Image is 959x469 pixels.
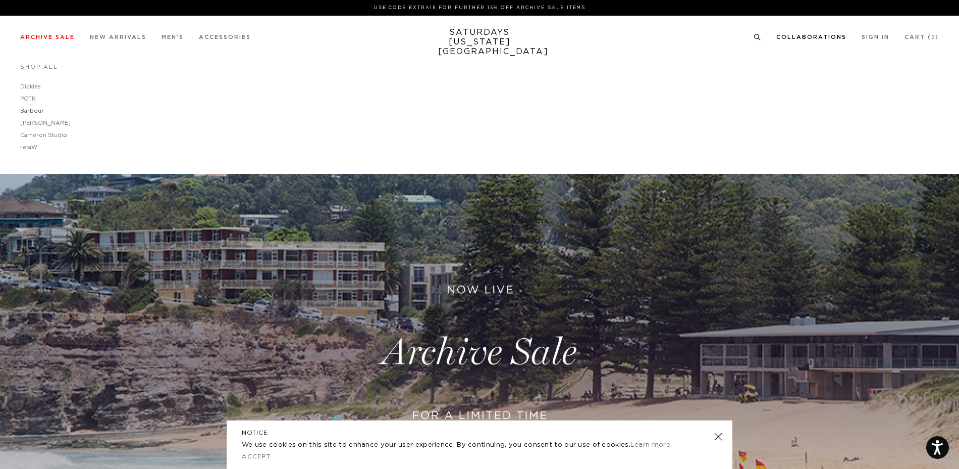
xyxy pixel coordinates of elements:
[199,34,251,40] a: Accessories
[20,64,58,70] a: Shop All
[862,34,889,40] a: Sign In
[904,34,939,40] a: Cart (0)
[90,34,146,40] a: New Arrivals
[776,34,846,40] a: Collaborations
[20,108,44,114] a: Barbour
[20,34,75,40] a: Archive Sale
[242,454,271,459] a: Accept
[20,132,67,138] a: Cameron Studio
[20,96,36,102] a: POTR
[242,440,681,450] p: We use cookies on this site to enhance your user experience. By continuing, you consent to our us...
[931,35,935,40] small: 0
[438,28,521,57] a: SATURDAYS[US_STATE][GEOGRAPHIC_DATA]
[242,428,717,437] h5: NOTICE
[20,145,37,150] a: retaW
[20,84,41,89] a: Dickies
[24,4,935,12] p: Use Code EXTRA15 for Further 15% Off Archive Sale Items
[20,120,71,126] a: [PERSON_NAME]
[630,442,670,448] a: Learn more
[162,34,184,40] a: Men's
